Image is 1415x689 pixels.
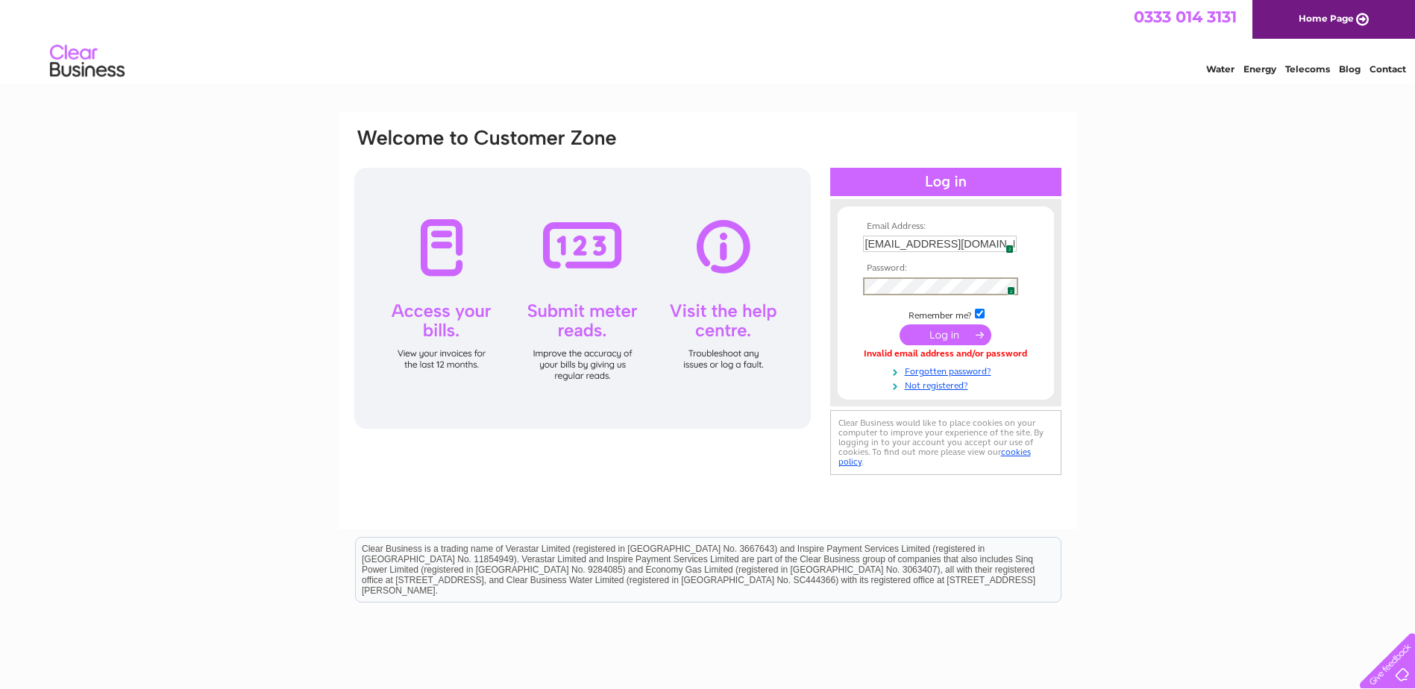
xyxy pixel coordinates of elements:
th: Email Address: [859,221,1032,232]
img: logo.png [49,39,125,84]
td: Remember me? [859,306,1032,321]
a: Not registered? [863,377,1032,391]
input: Submit [900,324,991,345]
a: cookies policy [838,447,1031,467]
th: Password: [859,263,1032,274]
img: npw-badge-icon.svg [1000,238,1011,250]
div: Clear Business is a trading name of Verastar Limited (registered in [GEOGRAPHIC_DATA] No. 3667643... [356,8,1061,72]
a: Energy [1243,63,1276,75]
a: Contact [1369,63,1406,75]
a: 0333 014 3131 [1134,7,1237,26]
a: Blog [1339,63,1361,75]
span: 2 [1005,245,1014,254]
a: Telecoms [1285,63,1330,75]
img: npw-badge-icon.svg [1001,280,1013,292]
a: Water [1206,63,1234,75]
a: Forgotten password? [863,363,1032,377]
div: Invalid email address and/or password [863,349,1029,359]
div: Clear Business would like to place cookies on your computer to improve your experience of the sit... [830,410,1061,475]
span: 2 [1007,286,1015,295]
